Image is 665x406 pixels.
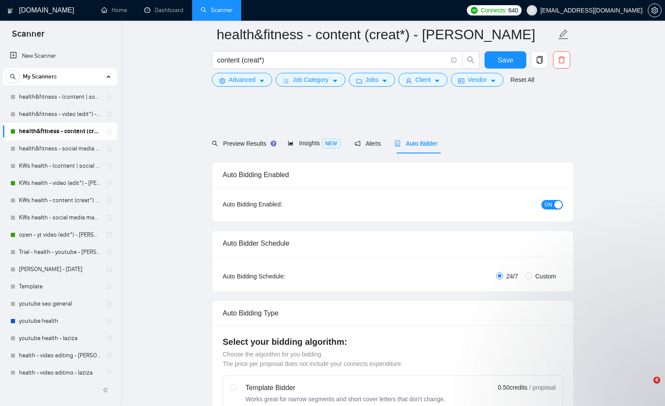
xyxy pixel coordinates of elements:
[529,7,535,13] span: user
[106,162,113,169] span: holder
[468,75,487,84] span: Vendor
[531,51,548,69] button: copy
[648,7,662,14] a: setting
[451,57,457,63] span: info-circle
[3,47,117,65] li: New Scanner
[6,70,20,84] button: search
[201,6,233,14] a: searchScanner
[356,78,362,84] span: folder
[553,56,570,64] span: delete
[508,6,518,15] span: 640
[19,244,101,261] a: Trial - health - youtube - [PERSON_NAME]
[106,266,113,273] span: holder
[106,180,113,187] span: holder
[19,312,101,330] a: youtube health
[288,140,340,147] span: Insights
[366,75,379,84] span: Jobs
[7,4,13,18] img: logo
[6,74,19,80] span: search
[288,140,294,146] span: area-chart
[19,175,101,192] a: KWs health - video (edit*) - [PERSON_NAME]
[144,6,183,14] a: dashboardDashboard
[106,300,113,307] span: holder
[223,301,563,325] div: Auto Bidding Type
[217,55,447,66] input: Search Freelance Jobs...
[481,6,507,15] span: Connects:
[245,395,445,403] div: Works great for narrow segments and short cover letters that don't change.
[106,283,113,290] span: holder
[636,377,656,397] iframe: Intercom live chat
[322,139,341,148] span: NEW
[101,6,127,14] a: homeHome
[19,157,101,175] a: KWs health - (content | social media) (strateg*) - sardor
[382,78,388,84] span: caret-down
[19,226,101,244] a: open - yt video (edit*) - [PERSON_NAME]
[10,47,110,65] a: New Scanner
[106,231,113,238] span: holder
[212,141,218,147] span: search
[406,78,412,84] span: user
[653,377,660,384] span: 6
[19,261,101,278] a: [PERSON_NAME] - [DATE]
[5,28,51,46] span: Scanner
[223,336,563,348] h4: Select your bidding algorithm:
[106,111,113,118] span: holder
[19,140,101,157] a: health&fitness - social media manag* - sardor
[485,51,526,69] button: Save
[106,249,113,256] span: holder
[395,141,401,147] span: robot
[19,278,101,295] a: Template
[648,3,662,17] button: setting
[219,78,225,84] span: setting
[106,145,113,152] span: holder
[529,383,556,392] span: / proposal
[223,351,403,367] span: Choose the algorithm for you bidding. The price per proposal does not include your connects expen...
[451,73,503,87] button: idcardVendorcaret-down
[532,272,559,281] span: Custom
[349,73,395,87] button: folderJobscaret-down
[332,78,338,84] span: caret-down
[648,7,661,14] span: setting
[106,335,113,342] span: holder
[434,78,440,84] span: caret-down
[217,24,556,45] input: Scanner name...
[223,200,336,209] div: Auto Bidding Enabled:
[19,88,101,106] a: health&fitness - (content | social media) (strateg*) - sardor
[463,56,479,64] span: search
[490,78,496,84] span: caret-down
[462,51,479,69] button: search
[558,29,569,40] span: edit
[212,73,272,87] button: settingAdvancedcaret-down
[19,209,101,226] a: KWs health - social media manag* - sardor
[106,197,113,204] span: holder
[497,55,513,66] span: Save
[544,200,552,209] span: ON
[395,140,437,147] span: Auto Bidder
[292,75,328,84] span: Job Category
[106,214,113,221] span: holder
[276,73,345,87] button: barsJob Categorycaret-down
[19,364,101,381] a: health - video editing - laziza
[106,352,113,359] span: holder
[245,383,445,393] div: Template Bidder
[106,369,113,376] span: holder
[19,123,101,140] a: health&fitness - content (creat*) - [PERSON_NAME]
[103,386,111,394] span: double-left
[553,51,570,69] button: delete
[19,330,101,347] a: youtube health - laziza
[415,75,431,84] span: Client
[531,56,548,64] span: copy
[503,272,522,281] span: 24/7
[23,68,57,85] span: My Scanners
[259,78,265,84] span: caret-down
[354,141,360,147] span: notification
[229,75,255,84] span: Advanced
[106,94,113,100] span: holder
[498,383,527,392] span: 0.50 credits
[354,140,381,147] span: Alerts
[106,128,113,135] span: holder
[106,318,113,325] span: holder
[223,231,563,256] div: Auto Bidder Schedule
[398,73,447,87] button: userClientcaret-down
[510,75,534,84] a: Reset All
